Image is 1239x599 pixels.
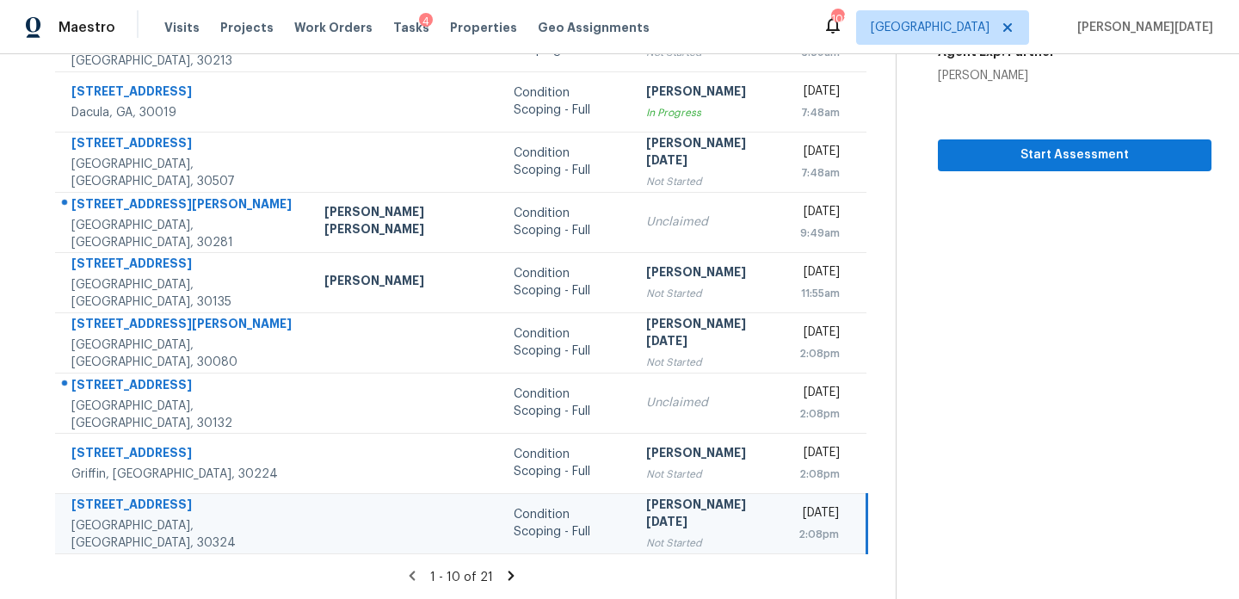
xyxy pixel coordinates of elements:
div: [STREET_ADDRESS] [71,255,297,276]
div: [DATE] [798,263,841,285]
div: Condition Scoping - Full [514,325,619,360]
div: [GEOGRAPHIC_DATA], [GEOGRAPHIC_DATA], 30324 [71,517,297,552]
div: [GEOGRAPHIC_DATA], [GEOGRAPHIC_DATA], 30135 [71,276,297,311]
span: Visits [164,19,200,36]
div: 11:55am [798,285,841,302]
div: Condition Scoping - Full [514,265,619,299]
div: Not Started [646,173,771,190]
div: [PERSON_NAME] [646,83,771,104]
div: [DATE] [798,504,839,526]
div: Condition Scoping - Full [514,386,619,420]
span: [PERSON_NAME][DATE] [1070,19,1213,36]
div: [STREET_ADDRESS] [71,134,297,156]
div: [STREET_ADDRESS][PERSON_NAME] [71,315,297,337]
div: [DATE] [798,83,841,104]
div: 2:08pm [798,345,841,362]
div: Unclaimed [646,394,771,411]
div: Not Started [646,466,771,483]
div: 7:48am [798,104,841,121]
div: [GEOGRAPHIC_DATA], [GEOGRAPHIC_DATA], 30132 [71,398,297,432]
div: [DATE] [798,203,841,225]
div: Unclaimed [646,213,771,231]
div: Not Started [646,285,771,302]
div: [STREET_ADDRESS] [71,496,297,517]
div: [PERSON_NAME] [938,67,1055,84]
div: [STREET_ADDRESS] [71,444,297,466]
span: 1 - 10 of 21 [430,571,493,584]
button: Start Assessment [938,139,1211,171]
div: [DATE] [798,324,841,345]
div: Condition Scoping - Full [514,446,619,480]
div: [PERSON_NAME][DATE] [646,496,771,534]
span: Maestro [59,19,115,36]
div: 2:08pm [798,405,841,423]
div: Dacula, GA, 30019 [71,104,297,121]
div: [DATE] [798,384,841,405]
div: 108 [831,10,843,28]
span: Properties [450,19,517,36]
div: Griffin, [GEOGRAPHIC_DATA], 30224 [71,466,297,483]
span: [GEOGRAPHIC_DATA] [871,19,989,36]
span: Start Assessment [952,145,1198,166]
div: 2:08pm [798,466,841,483]
div: In Progress [646,104,771,121]
span: Geo Assignments [538,19,650,36]
div: [GEOGRAPHIC_DATA], [GEOGRAPHIC_DATA], 30080 [71,337,297,371]
div: Condition Scoping - Full [514,84,619,119]
div: 7:48am [798,164,841,182]
div: Condition Scoping - Full [514,506,619,540]
div: Condition Scoping - Full [514,205,619,239]
div: [PERSON_NAME] [646,444,771,466]
div: [GEOGRAPHIC_DATA], [GEOGRAPHIC_DATA], 30507 [71,156,297,190]
div: [STREET_ADDRESS] [71,376,297,398]
div: [STREET_ADDRESS][PERSON_NAME] [71,195,297,217]
div: Not Started [646,534,771,552]
div: 2:08pm [798,526,839,543]
div: Condition Scoping - Full [514,145,619,179]
div: [PERSON_NAME] [324,272,486,293]
div: Not Started [646,354,771,371]
span: Tasks [393,22,429,34]
span: Work Orders [294,19,373,36]
div: [DATE] [798,444,841,466]
div: [PERSON_NAME] [PERSON_NAME] [324,203,486,242]
div: [DATE] [798,143,841,164]
div: [PERSON_NAME][DATE] [646,134,771,173]
span: Projects [220,19,274,36]
div: [PERSON_NAME] [646,263,771,285]
div: 9:49am [798,225,841,242]
div: [GEOGRAPHIC_DATA], [GEOGRAPHIC_DATA], 30281 [71,217,297,251]
div: [STREET_ADDRESS] [71,83,297,104]
div: 4 [419,13,433,30]
div: [PERSON_NAME][DATE] [646,315,771,354]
